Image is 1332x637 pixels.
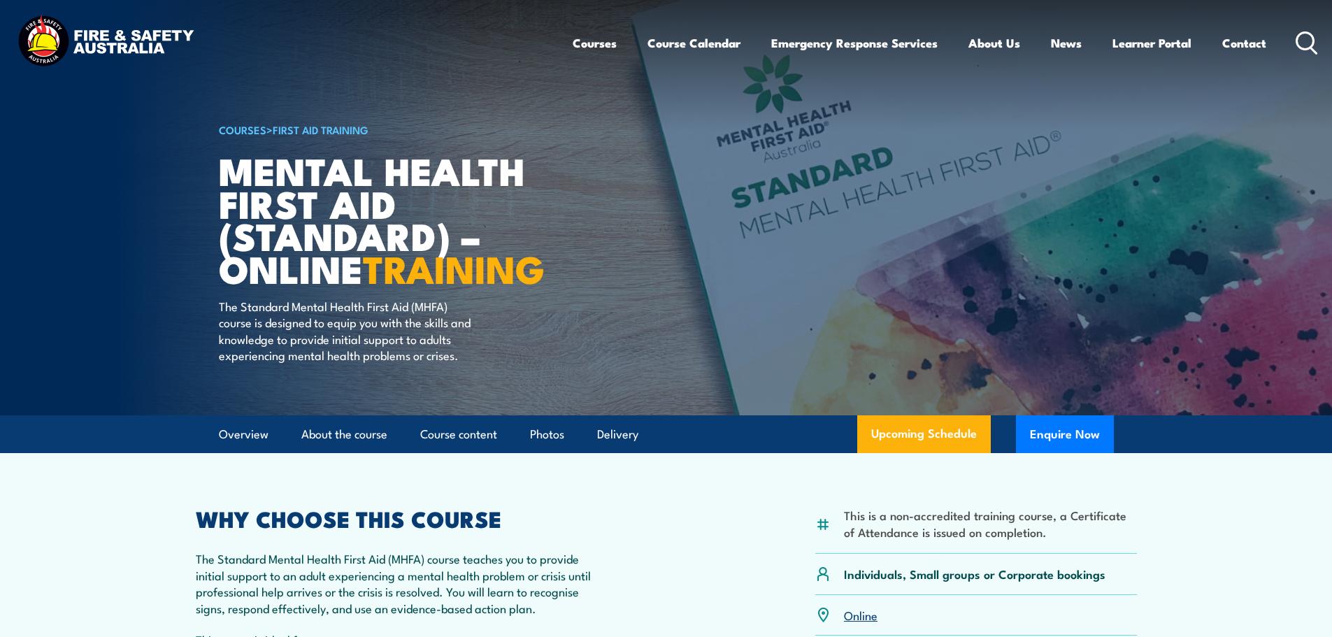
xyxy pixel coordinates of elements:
[597,416,638,453] a: Delivery
[1051,24,1082,62] a: News
[420,416,497,453] a: Course content
[363,238,545,296] strong: TRAINING
[219,154,564,285] h1: Mental Health First Aid (Standard) – Online
[1112,24,1191,62] a: Learner Portal
[219,416,268,453] a: Overview
[219,298,474,364] p: The Standard Mental Health First Aid (MHFA) course is designed to equip you with the skills and k...
[844,606,878,623] a: Online
[530,416,564,453] a: Photos
[273,122,368,137] a: First Aid Training
[1222,24,1266,62] a: Contact
[219,122,266,137] a: COURSES
[968,24,1020,62] a: About Us
[844,566,1105,582] p: Individuals, Small groups or Corporate bookings
[573,24,617,62] a: Courses
[771,24,938,62] a: Emergency Response Services
[196,508,604,528] h2: WHY CHOOSE THIS COURSE
[219,121,564,138] h6: >
[857,415,991,453] a: Upcoming Schedule
[196,550,604,616] p: The Standard Mental Health First Aid (MHFA) course teaches you to provide initial support to an a...
[647,24,740,62] a: Course Calendar
[844,507,1137,540] li: This is a non-accredited training course, a Certificate of Attendance is issued on completion.
[301,416,387,453] a: About the course
[1016,415,1114,453] button: Enquire Now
